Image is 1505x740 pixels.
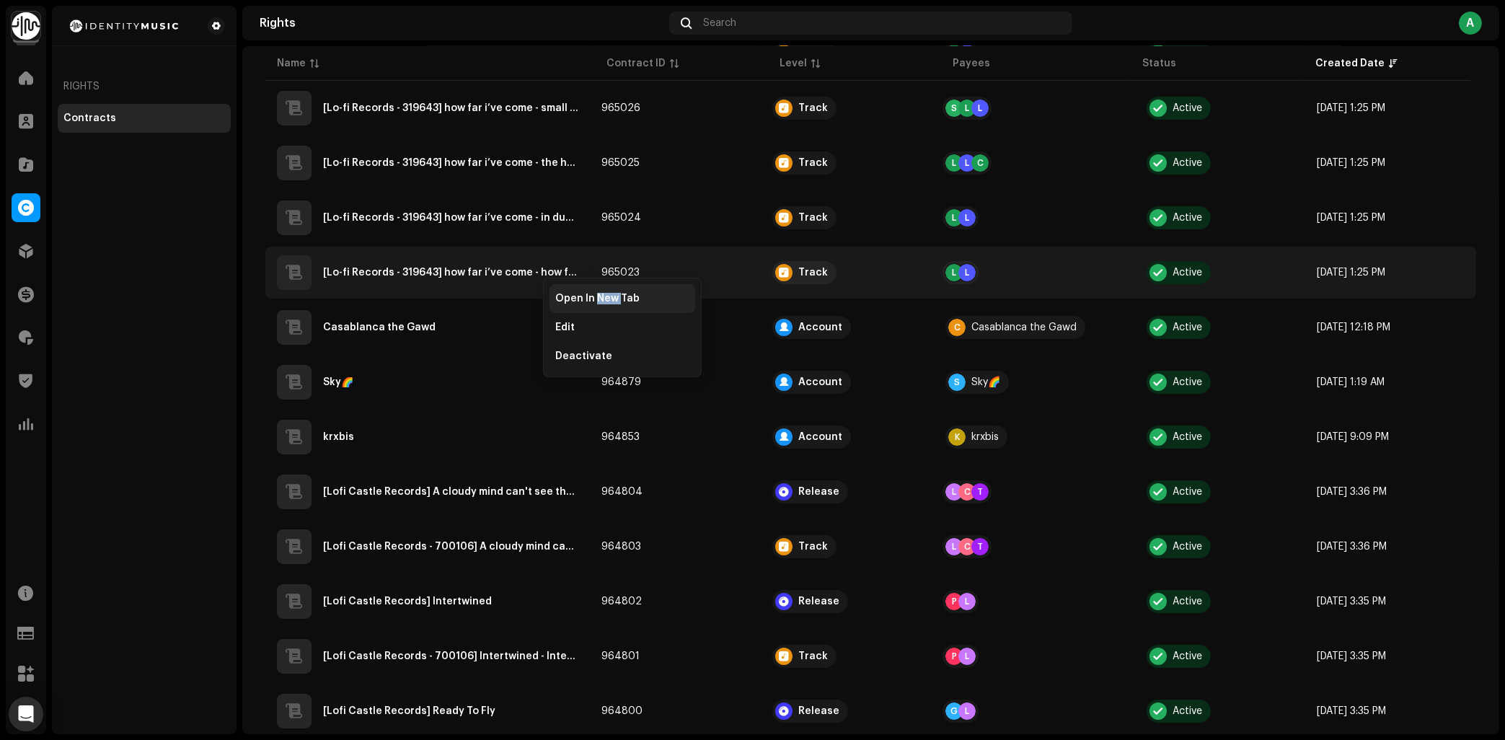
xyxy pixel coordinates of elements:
[798,542,828,552] div: Track
[945,483,963,501] div: L
[958,593,976,610] div: L
[958,154,976,172] div: L
[1173,322,1202,332] div: Active
[1459,12,1482,35] div: A
[780,56,807,71] div: Level
[971,483,989,501] div: T
[550,342,695,371] li: Deactivate
[798,377,842,387] div: Account
[1173,542,1202,552] div: Active
[555,322,575,333] span: Edit
[323,651,578,661] div: [Lofi Castle Records - 700106] Intertwined - Intertwined - UKZGC2508556
[772,426,919,449] span: Account
[323,268,578,278] div: [Lo-fi Records - 319643] how far i’ve come - how far i’ve come - UKZGC2506737
[550,284,695,313] li: Open In New Tab
[9,697,43,731] div: Open Intercom Messenger
[1173,103,1202,113] div: Active
[772,151,919,175] span: Track
[323,377,353,387] div: Sky🌈
[772,700,919,723] span: Release
[1317,103,1385,113] span: Sep 29, 2025, 1:25 PM
[1315,56,1385,71] div: Created Date
[601,596,642,607] span: 964802
[703,17,736,29] span: Search
[601,487,643,497] span: 964804
[798,158,828,168] div: Track
[798,651,828,661] div: Track
[323,213,578,223] div: [Lo-fi Records - 319643] how far i’ve come - in due time - UKZGC2506738
[958,209,976,226] div: L
[1173,213,1202,223] div: Active
[958,648,976,665] div: L
[798,213,828,223] div: Track
[58,69,231,104] div: Rights
[1317,213,1385,223] span: Sep 29, 2025, 1:25 PM
[798,706,839,716] div: Release
[555,293,640,304] span: Open In New Tab
[971,538,989,555] div: T
[601,542,641,552] span: 964803
[601,268,640,278] span: 965023
[1317,322,1390,332] span: Sep 29, 2025, 12:18 PM
[1317,596,1386,607] span: Sep 28, 2025, 3:35 PM
[945,702,963,720] div: G
[772,590,919,613] span: Release
[601,706,643,716] span: 964800
[601,651,640,661] span: 964801
[601,213,641,223] span: 965024
[945,593,963,610] div: P
[323,487,578,497] div: [Lofi Castle Records] A cloudy mind can't see the sunshine
[945,648,963,665] div: P
[945,538,963,555] div: L
[1173,651,1202,661] div: Active
[971,322,1077,332] div: Casablanca the Gawd
[323,432,354,442] div: krxbis
[260,17,663,29] div: Rights
[971,154,989,172] div: C
[1317,377,1385,387] span: Sep 29, 2025, 1:19 AM
[971,432,999,442] div: krxbis
[798,268,828,278] div: Track
[1317,542,1387,552] span: Sep 28, 2025, 3:36 PM
[798,487,839,497] div: Release
[1173,268,1202,278] div: Active
[1317,706,1386,716] span: Sep 28, 2025, 3:35 PM
[948,428,966,446] div: K
[1317,158,1385,168] span: Sep 29, 2025, 1:25 PM
[323,103,578,113] div: [Lo-fi Records - 319643] how far i’ve come - small steps, big changes - UKZGC2506740
[601,103,640,113] span: 965026
[323,542,578,552] div: [Lofi Castle Records - 700106] A cloudy mind can't see the sunshine - A cloudy mind can't see the...
[1317,487,1387,497] span: Sep 28, 2025, 3:36 PM
[772,316,919,339] span: Account
[1173,487,1202,497] div: Active
[798,432,842,442] div: Account
[1173,158,1202,168] div: Active
[945,100,963,117] div: S
[1173,377,1202,387] div: Active
[798,596,839,607] div: Release
[958,264,976,281] div: L
[971,100,989,117] div: L
[58,104,231,133] re-m-nav-item: Contracts
[971,377,1000,387] div: Sky🌈
[958,483,976,501] div: C
[606,56,666,71] div: Contract ID
[948,374,966,391] div: S
[1317,432,1389,442] span: Sep 28, 2025, 9:09 PM
[277,56,306,71] div: Name
[1173,706,1202,716] div: Active
[12,12,40,40] img: 0f74c21f-6d1c-4dbc-9196-dbddad53419e
[63,113,116,124] div: Contracts
[772,261,919,284] span: Track
[798,103,828,113] div: Track
[323,706,495,716] div: [Lofi Castle Records] Ready To Fly
[772,535,919,558] span: Track
[1173,596,1202,607] div: Active
[1173,432,1202,442] div: Active
[958,100,976,117] div: L
[772,480,919,503] span: Release
[555,351,612,362] span: Deactivate
[601,158,640,168] span: 965025
[1317,268,1385,278] span: Sep 29, 2025, 1:25 PM
[772,206,919,229] span: Track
